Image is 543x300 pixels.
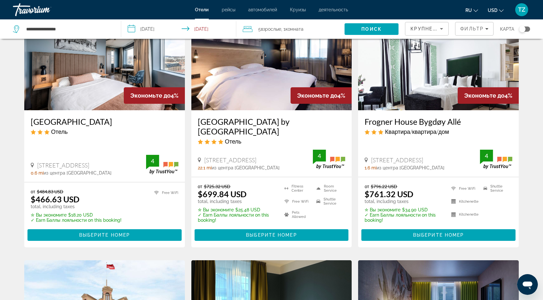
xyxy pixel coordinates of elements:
div: 4% [458,87,519,104]
p: total, including taxes [31,204,122,209]
img: Anker Hotel [24,7,185,110]
button: Change currency [488,5,504,15]
a: деятельность [319,7,348,12]
span: Взрослые [261,27,281,32]
span: Круизы [290,7,306,12]
span: ✮ Вы экономите [198,207,234,212]
li: Shuttle Service [313,197,345,206]
li: Fitness Center [281,184,313,193]
span: из центра [GEOGRAPHIC_DATA] [377,165,444,170]
span: ✮ Вы экономите [365,207,400,212]
span: , 1 [281,25,303,34]
span: Экономьте до [464,92,505,99]
button: User Menu [513,3,530,16]
li: Free WiFi [151,189,178,197]
a: Выберите номер [27,230,182,238]
a: автомобилей [248,7,277,12]
span: [STREET_ADDRESS] [371,156,423,164]
a: [GEOGRAPHIC_DATA] by [GEOGRAPHIC_DATA] [198,117,346,136]
a: Отели [195,7,209,12]
li: Room Service [313,184,345,193]
span: TZ [518,6,525,13]
div: 4 star Hotel [198,138,346,145]
ins: $466.63 USD [31,194,80,204]
a: Выберите номер [195,230,349,238]
img: TrustYou guest rating badge [480,150,512,169]
button: Выберите номер [361,229,516,241]
img: Park Inn by Radisson Oslo Airport Hotel West [191,7,352,110]
ins: $699.84 USD [198,189,247,199]
del: $725.32 USD [204,184,230,189]
span: 22.1 mi [198,165,212,170]
div: 4 [146,157,159,165]
span: из центра [GEOGRAPHIC_DATA] [44,170,112,176]
button: Travelers: 5 adults, 0 children [236,19,345,39]
button: Filters [455,22,494,36]
p: ✓ Earn Баллы лояльности on this booking! [31,218,122,223]
li: Kitchenette [448,210,480,220]
span: Выберите номер [246,232,297,238]
a: рейсы [222,7,235,12]
button: Change language [465,5,478,15]
mat-select: Sort by [410,25,443,33]
span: Поиск [361,27,382,32]
span: [STREET_ADDRESS] [204,156,256,164]
button: Выберите номер [27,229,182,241]
span: ✮ Вы экономите [31,212,67,218]
div: 4 [480,152,493,160]
div: 4 [313,152,326,160]
p: $34.90 USD [365,207,443,212]
p: ✓ Earn Баллы лояльности on this booking! [198,212,276,223]
button: Выберите номер [195,229,349,241]
p: total, including taxes [198,199,276,204]
a: Travorium [13,1,78,18]
div: 4% [291,87,352,104]
span: Комната [285,27,303,32]
button: Toggle map [514,26,530,32]
img: TrustYou guest rating badge [146,155,178,174]
ins: $761.32 USD [365,189,413,199]
span: Выберите номер [79,232,130,238]
del: $484.83 USD [37,189,63,194]
button: Search [345,23,399,35]
span: из центра [GEOGRAPHIC_DATA] [212,165,280,170]
span: Фильтр [460,26,484,31]
a: Выберите номер [361,230,516,238]
img: TrustYou guest rating badge [313,150,345,169]
span: [STREET_ADDRESS] [37,162,89,169]
span: 0.6 mi [31,170,44,176]
img: Frogner House Bygdøy Allé [358,7,519,110]
p: $18.20 USD [31,212,122,218]
span: Отель [51,128,68,135]
button: Select check in and out date [121,19,236,39]
li: Kitchenette [448,197,480,206]
li: Free WiFi [448,184,480,193]
p: total, including taxes [365,199,443,204]
p: $25.48 USD [198,207,276,212]
span: Квартира/квартира/дом [385,128,449,135]
span: ru [465,8,472,13]
div: 3 star Apartment [365,128,512,135]
a: Frogner House Bygdøy Allé [365,117,512,126]
span: от [31,189,35,194]
span: Экономьте до [297,92,337,99]
li: Shuttle Service [480,184,512,193]
span: карта [500,25,514,34]
li: Pets Allowed [281,210,313,220]
span: Экономьте до [130,92,171,99]
span: Крупнейшие сбережения [410,26,489,31]
div: 3 star Hotel [31,128,178,135]
p: ✓ Earn Баллы лояльности on this booking! [365,212,443,223]
del: $796.22 USD [371,184,397,189]
a: [GEOGRAPHIC_DATA] [31,117,178,126]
